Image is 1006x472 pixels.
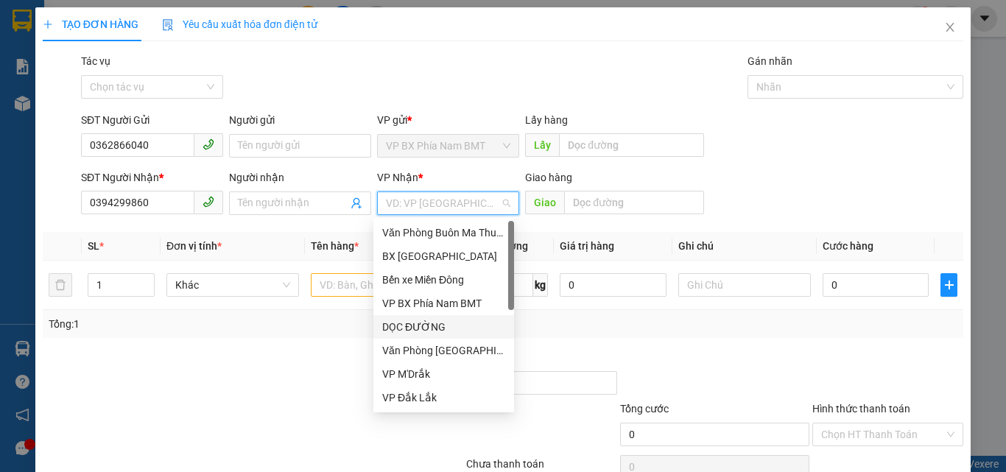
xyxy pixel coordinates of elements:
[525,191,564,214] span: Giao
[162,18,317,30] span: Yêu cầu xuất hóa đơn điện tử
[229,112,371,128] div: Người gửi
[560,273,666,297] input: 0
[351,197,362,209] span: user-add
[373,221,514,244] div: Văn Phòng Buôn Ma Thuột
[564,191,704,214] input: Dọc đường
[373,362,514,386] div: VP M'Drắk
[81,169,223,186] div: SĐT Người Nhận
[203,196,214,208] span: phone
[311,240,359,252] span: Tên hàng
[525,172,572,183] span: Giao hàng
[174,102,194,123] span: SL
[81,55,110,67] label: Tác vụ
[386,135,510,157] span: VP BX Phía Nam BMT
[672,232,817,261] th: Ghi chú
[382,319,505,335] div: DỌC ĐƯỜNG
[162,19,174,31] img: icon
[49,316,390,332] div: Tổng: 1
[373,339,514,362] div: Văn Phòng Tân Phú
[620,403,669,415] span: Tổng cước
[748,55,792,67] label: Gán nhãn
[373,292,514,315] div: VP BX Phía Nam BMT
[678,273,811,297] input: Ghi Chú
[13,13,116,48] div: VP BX Phía Nam BMT
[525,114,568,126] span: Lấy hàng
[382,272,505,288] div: Bến xe Miền Đông
[11,79,34,94] span: CR :
[382,295,505,311] div: VP BX Phía Nam BMT
[382,225,505,241] div: Văn Phòng Buôn Ma Thuột
[373,315,514,339] div: DỌC ĐƯỜNG
[166,240,222,252] span: Đơn vị tính
[373,268,514,292] div: Bến xe Miền Đông
[13,14,35,29] span: Gửi:
[11,77,118,95] div: 350.000
[382,248,505,264] div: BX [GEOGRAPHIC_DATA]
[823,240,873,252] span: Cước hàng
[43,18,138,30] span: TẠO ĐƠN HÀNG
[812,403,910,415] label: Hình thức thanh toán
[377,112,519,128] div: VP gửi
[382,366,505,382] div: VP M'Drắk
[940,273,957,297] button: plus
[126,13,229,48] div: Bến xe Miền Đông
[533,273,548,297] span: kg
[929,7,971,49] button: Close
[88,240,99,252] span: SL
[203,138,214,150] span: phone
[941,279,957,291] span: plus
[311,273,443,297] input: VD: Bàn, Ghế
[81,112,223,128] div: SĐT Người Gửi
[373,244,514,268] div: BX Tây Ninh
[944,21,956,33] span: close
[560,240,614,252] span: Giá trị hàng
[13,104,229,122] div: Tên hàng: 1 XE MÁY ( : 1 )
[373,386,514,409] div: VP Đắk Lắk
[382,390,505,406] div: VP Đắk Lắk
[175,274,290,296] span: Khác
[126,14,161,29] span: Nhận:
[13,48,116,68] div: 0396004182
[229,169,371,186] div: Người nhận
[43,19,53,29] span: plus
[126,48,229,68] div: 0335103695
[49,273,72,297] button: delete
[377,172,418,183] span: VP Nhận
[382,342,505,359] div: Văn Phòng [GEOGRAPHIC_DATA]
[525,133,559,157] span: Lấy
[559,133,704,157] input: Dọc đường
